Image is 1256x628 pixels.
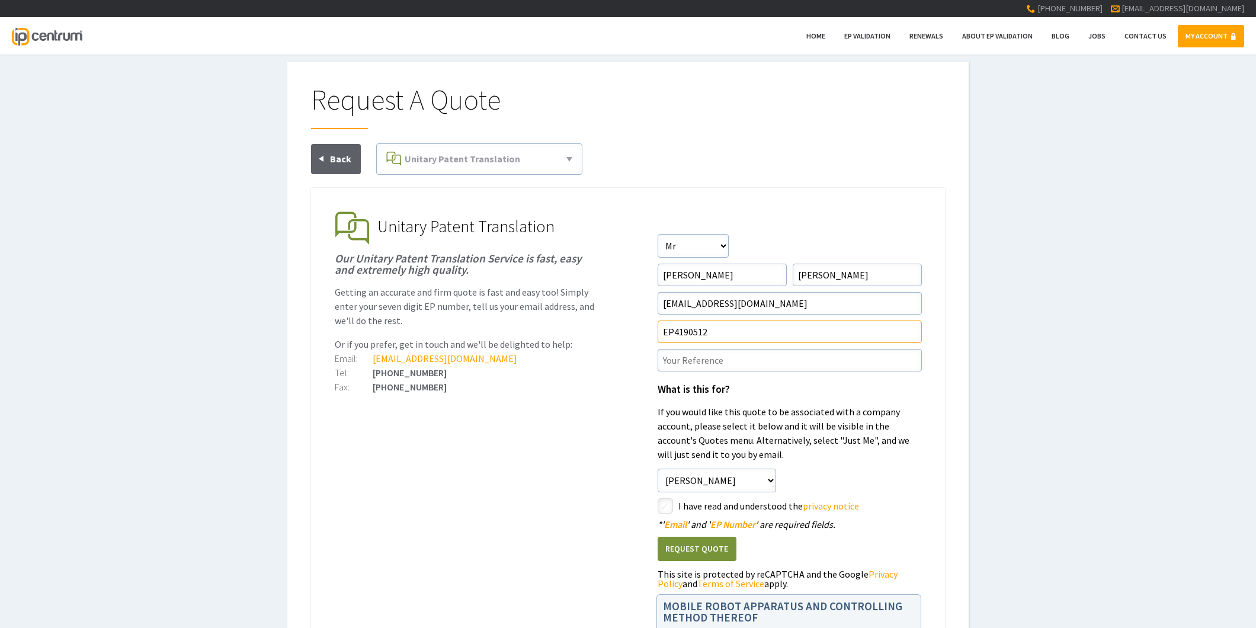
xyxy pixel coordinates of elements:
a: MY ACCOUNT [1178,25,1244,47]
div: This site is protected by reCAPTCHA and the Google and apply. [658,569,922,588]
span: Renewals [909,31,943,40]
input: Your Reference [658,349,922,371]
button: Request Quote [658,537,736,561]
a: Blog [1044,25,1077,47]
p: Getting an accurate and firm quote is fast and easy too! Simply enter your seven digit EP number,... [335,285,599,328]
span: About EP Validation [962,31,1033,40]
a: IP Centrum [12,17,82,55]
input: First Name [658,264,787,286]
a: Home [799,25,833,47]
div: [PHONE_NUMBER] [335,382,599,392]
a: Renewals [902,25,951,47]
span: Email [664,518,687,530]
div: Fax: [335,382,373,392]
div: [PHONE_NUMBER] [335,368,599,377]
span: [PHONE_NUMBER] [1037,3,1103,14]
h1: What is this for? [658,385,922,395]
a: [EMAIL_ADDRESS][DOMAIN_NAME] [1122,3,1244,14]
span: Unitary Patent Translation [377,216,555,237]
span: Jobs [1088,31,1106,40]
a: Contact Us [1117,25,1174,47]
div: Email: [335,354,373,363]
a: Terms of Service [697,578,764,589]
h1: Our Unitary Patent Translation Service is fast, easy and extremely high quality. [335,253,599,275]
p: Or if you prefer, get in touch and we'll be delighted to help: [335,337,599,351]
span: Back [330,153,351,165]
a: Unitary Patent Translation [382,149,577,169]
p: If you would like this quote to be associated with a company account, please select it below and ... [658,405,922,462]
a: [EMAIL_ADDRESS][DOMAIN_NAME] [373,353,517,364]
h1: MOBILE ROBOT APPARATUS AND CONTROLLING METHOD THEREOF [663,601,915,623]
a: EP Validation [837,25,898,47]
span: Unitary Patent Translation [405,153,520,165]
input: EP Number [658,321,922,343]
label: styled-checkbox [658,498,673,514]
a: Back [311,144,361,174]
span: EP Validation [844,31,890,40]
input: Email [658,292,922,315]
span: Home [806,31,825,40]
a: privacy notice [803,500,859,512]
input: Surname [793,264,922,286]
h1: Request A Quote [311,85,945,129]
label: I have read and understood the [678,498,922,514]
a: About EP Validation [954,25,1040,47]
span: Contact Us [1124,31,1167,40]
a: Jobs [1081,25,1113,47]
div: ' ' and ' ' are required fields. [658,520,922,529]
a: Privacy Policy [658,568,898,589]
span: EP Number [710,518,755,530]
span: Blog [1052,31,1069,40]
div: Tel: [335,368,373,377]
